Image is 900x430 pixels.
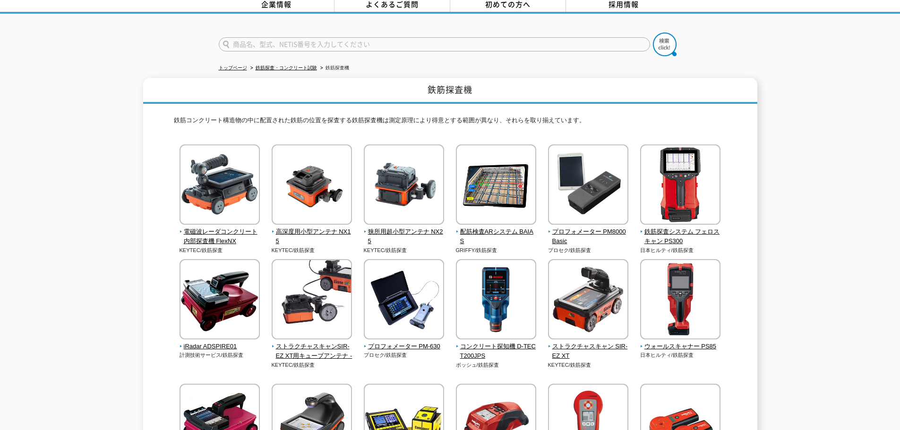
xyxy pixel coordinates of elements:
[364,351,445,359] p: プロセク/鉄筋探査
[548,246,629,254] p: プロセク/鉄筋探査
[272,361,352,369] p: KEYTEC/鉄筋探査
[364,333,445,352] a: プロフォメーター PM-630
[640,333,721,352] a: ウォールスキャナー PS85
[640,351,721,359] p: 日本ヒルティ/鉄筋探査
[174,116,727,130] p: 鉄筋コンクリート構造物の中に配置された鉄筋の位置を探査する鉄筋探査機は測定原理により得意とする範囲が異なり、それらを取り揃えています。
[640,227,721,247] span: 鉄筋探査システム フェロスキャン PS300
[364,342,445,352] span: プロフォメーター PM-630
[456,218,537,246] a: 配筋検査ARシステム BAIAS
[456,227,537,247] span: 配筋検査ARシステム BAIAS
[640,259,720,342] img: ウォールスキャナー PS85
[548,144,628,227] img: プロフォメーター PM8000Basic
[640,218,721,246] a: 鉄筋探査システム フェロスキャン PS300
[272,342,352,362] span: ストラクチャスキャンSIR-EZ XT用キューブアンテナ -
[548,227,629,247] span: プロフォメーター PM8000Basic
[548,333,629,361] a: ストラクチャスキャン SIR-EZ XT
[456,246,537,254] p: GRIFFY/鉄筋探査
[272,218,352,246] a: 高深度用小型アンテナ NX15
[272,246,352,254] p: KEYTEC/鉄筋探査
[272,259,352,342] img: ストラクチャスキャンSIR-EZ XT用キューブアンテナ -
[364,246,445,254] p: KEYTEC/鉄筋探査
[364,144,444,227] img: 狭所用超小型アンテナ NX25
[256,65,317,70] a: 鉄筋探査・コンクリート試験
[548,259,628,342] img: ストラクチャスキャン SIR-EZ XT
[180,333,260,352] a: iRadar ADSPIRE01
[318,63,349,73] li: 鉄筋探査機
[548,361,629,369] p: KEYTEC/鉄筋探査
[653,33,677,56] img: btn_search.png
[456,144,536,227] img: 配筋検査ARシステム BAIAS
[640,342,721,352] span: ウォールスキャナー PS85
[272,333,352,361] a: ストラクチャスキャンSIR-EZ XT用キューブアンテナ -
[364,259,444,342] img: プロフォメーター PM-630
[640,144,720,227] img: 鉄筋探査システム フェロスキャン PS300
[364,218,445,246] a: 狭所用超小型アンテナ NX25
[143,78,757,104] h1: 鉄筋探査機
[548,342,629,362] span: ストラクチャスキャン SIR-EZ XT
[219,65,247,70] a: トップページ
[548,218,629,246] a: プロフォメーター PM8000Basic
[640,246,721,254] p: 日本ヒルティ/鉄筋探査
[180,342,260,352] span: iRadar ADSPIRE01
[364,227,445,247] span: 狭所用超小型アンテナ NX25
[272,227,352,247] span: 高深度用小型アンテナ NX15
[456,361,537,369] p: ボッシュ/鉄筋探査
[219,37,650,51] input: 商品名、型式、NETIS番号を入力してください
[272,144,352,227] img: 高深度用小型アンテナ NX15
[180,218,260,246] a: 電磁波レーダコンクリート内部探査機 FlexNX
[180,246,260,254] p: KEYTEC/鉄筋探査
[180,144,260,227] img: 電磁波レーダコンクリート内部探査機 FlexNX
[456,333,537,361] a: コンクリート探知機 D-TECT200JPS
[456,342,537,362] span: コンクリート探知機 D-TECT200JPS
[456,259,536,342] img: コンクリート探知機 D-TECT200JPS
[180,259,260,342] img: iRadar ADSPIRE01
[180,227,260,247] span: 電磁波レーダコンクリート内部探査機 FlexNX
[180,351,260,359] p: 計測技術サービス/鉄筋探査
